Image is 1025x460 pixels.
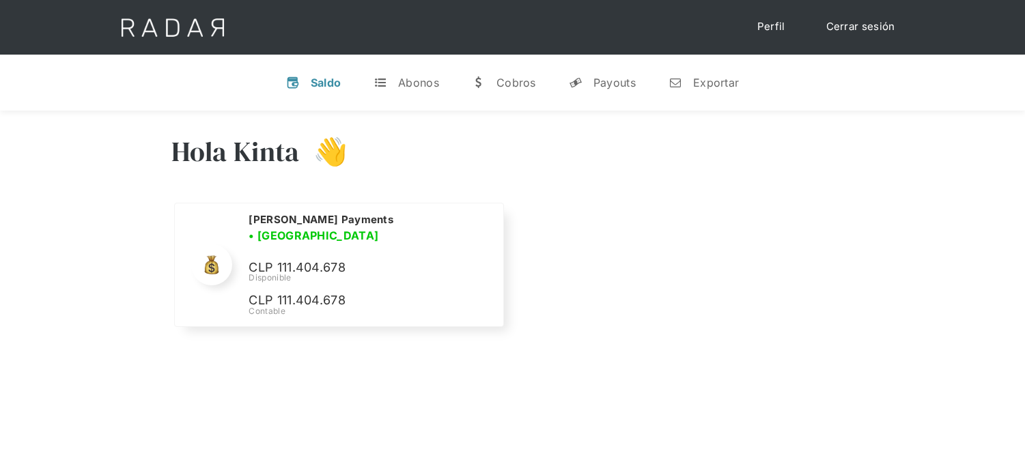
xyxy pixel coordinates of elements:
[171,134,300,169] h3: Hola Kinta
[249,227,378,244] h3: • [GEOGRAPHIC_DATA]
[669,76,682,89] div: n
[249,272,486,284] div: Disponible
[286,76,300,89] div: v
[569,76,582,89] div: y
[398,76,439,89] div: Abonos
[249,305,486,317] div: Contable
[813,14,909,40] a: Cerrar sesión
[744,14,799,40] a: Perfil
[300,134,348,169] h3: 👋
[249,291,453,311] p: CLP 111.404.678
[472,76,486,89] div: w
[311,76,341,89] div: Saldo
[593,76,636,89] div: Payouts
[249,258,453,278] p: CLP 111.404.678
[693,76,739,89] div: Exportar
[496,76,536,89] div: Cobros
[249,213,393,227] h2: [PERSON_NAME] Payments
[374,76,387,89] div: t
